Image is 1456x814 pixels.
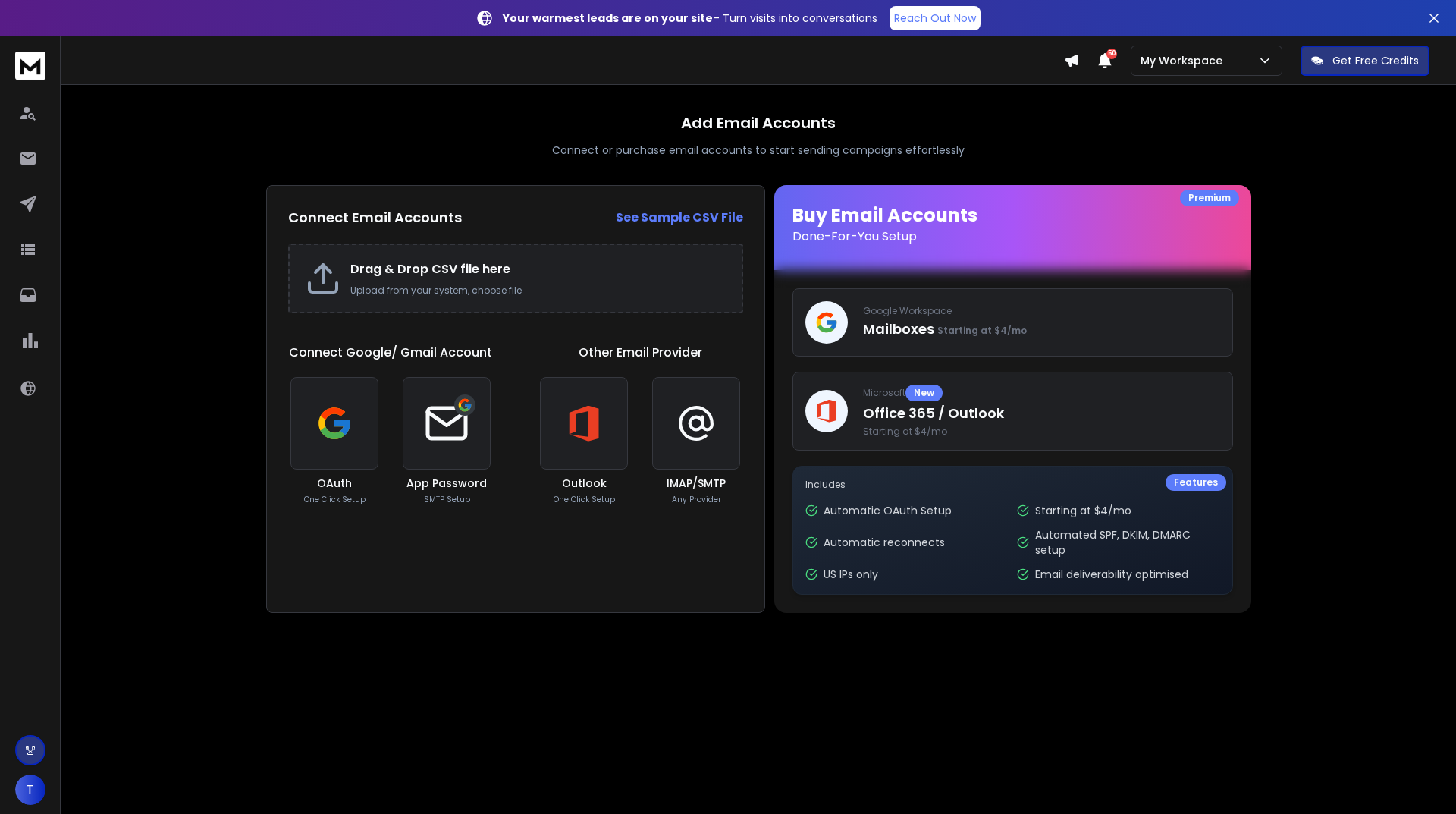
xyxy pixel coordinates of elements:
div: Premium [1180,190,1239,206]
h1: Other Email Provider [579,344,702,362]
span: Starting at $4/mo [937,324,1027,337]
a: See Sample CSV File [616,209,743,227]
img: logo [15,52,45,80]
p: – Turn visits into conversations [503,11,877,26]
h1: Connect Google/ Gmail Account [289,344,492,362]
p: Google Workspace [863,305,1220,317]
h3: OAuth [317,476,352,491]
a: Reach Out Now [890,6,981,30]
p: Email deliverability optimised [1035,567,1188,582]
p: Connect or purchase email accounts to start sending campaigns effortlessly [552,143,965,158]
button: T [15,775,45,805]
p: Includes [805,479,1220,491]
h3: App Password [406,476,487,491]
div: New [905,385,943,401]
p: My Workspace [1141,53,1228,68]
h1: Add Email Accounts [681,112,836,134]
strong: Your warmest leads are on your site [503,11,713,26]
p: Reach Out Now [894,11,976,26]
h2: Connect Email Accounts [288,207,462,228]
p: US IPs only [824,567,878,582]
h3: IMAP/SMTP [667,476,726,491]
p: Automatic OAuth Setup [824,503,952,518]
p: Upload from your system, choose file [350,284,726,297]
strong: See Sample CSV File [616,209,743,226]
p: One Click Setup [304,494,366,505]
p: Get Free Credits [1332,53,1419,68]
div: Features [1166,474,1226,491]
p: Microsoft [863,385,1220,401]
p: Mailboxes [863,319,1220,340]
h1: Buy Email Accounts [792,203,1233,246]
h3: Outlook [562,476,607,491]
span: Starting at $4/mo [863,426,1220,438]
p: Done-For-You Setup [792,228,1233,246]
p: Automated SPF, DKIM, DMARC setup [1035,527,1219,558]
p: Starting at $4/mo [1035,503,1131,518]
span: 50 [1106,49,1117,59]
p: SMTP Setup [424,494,470,505]
p: Office 365 / Outlook [863,403,1220,424]
button: Get Free Credits [1301,46,1429,76]
p: Any Provider [672,494,721,505]
p: Automatic reconnects [824,535,945,550]
p: One Click Setup [554,494,615,505]
h2: Drag & Drop CSV file here [350,260,726,278]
